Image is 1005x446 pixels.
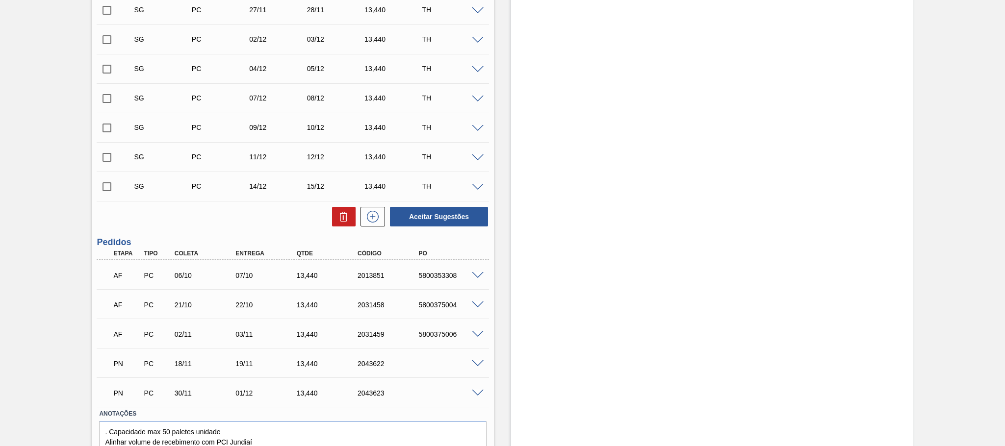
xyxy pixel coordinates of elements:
h3: Pedidos [97,237,489,248]
p: AF [113,330,140,338]
div: 05/12/2025 [305,65,369,73]
div: Qtde [294,250,363,257]
div: 02/11/2025 [172,330,241,338]
p: PN [113,360,140,368]
div: 5800375006 [416,330,485,338]
div: Aguardando Faturamento [111,323,143,345]
div: 13,440 [294,272,363,279]
div: 2013851 [355,272,424,279]
div: 19/11/2025 [233,360,302,368]
div: 13,440 [362,124,427,131]
button: Aceitar Sugestões [390,207,488,226]
div: Aguardando Faturamento [111,265,143,286]
div: Entrega [233,250,302,257]
div: TH [420,94,485,102]
div: Pedido de Compra [189,153,254,161]
div: Sugestão Criada [131,65,196,73]
div: 28/11/2025 [305,6,369,14]
div: Sugestão Criada [131,153,196,161]
div: 5800375004 [416,301,485,309]
div: TH [420,124,485,131]
div: TH [420,182,485,190]
div: 30/11/2025 [172,389,241,397]
div: 13,440 [294,330,363,338]
div: Sugestão Criada [131,182,196,190]
div: Excluir Sugestões [327,207,356,226]
div: Pedido em Negociação [111,353,143,374]
div: Aguardando Faturamento [111,294,143,316]
div: 21/10/2025 [172,301,241,309]
div: Pedido de Compra [142,330,174,338]
div: 07/10/2025 [233,272,302,279]
div: 13,440 [362,94,427,102]
div: 2043623 [355,389,424,397]
div: Pedido de Compra [142,389,174,397]
div: 13,440 [294,301,363,309]
div: Pedido em Negociação [111,382,143,404]
div: 11/12/2025 [247,153,311,161]
div: 04/12/2025 [247,65,311,73]
div: 13,440 [362,65,427,73]
div: Sugestão Criada [131,35,196,43]
div: 12/12/2025 [305,153,369,161]
div: Pedido de Compra [189,182,254,190]
div: 03/11/2025 [233,330,302,338]
div: 03/12/2025 [305,35,369,43]
label: Anotações [99,407,487,421]
div: 5800353308 [416,272,485,279]
div: 13,440 [294,360,363,368]
div: Nova sugestão [356,207,385,226]
div: Tipo [142,250,174,257]
div: 13,440 [362,35,427,43]
div: 10/12/2025 [305,124,369,131]
div: 2031459 [355,330,424,338]
p: AF [113,272,140,279]
div: 07/12/2025 [247,94,311,102]
div: 2043622 [355,360,424,368]
div: 01/12/2025 [233,389,302,397]
div: 13,440 [362,153,427,161]
div: Etapa [111,250,143,257]
div: Sugestão Criada [131,94,196,102]
div: Aceitar Sugestões [385,206,489,227]
div: 2031458 [355,301,424,309]
div: Sugestão Criada [131,124,196,131]
div: 15/12/2025 [305,182,369,190]
div: Pedido de Compra [142,360,174,368]
div: 08/12/2025 [305,94,369,102]
div: 02/12/2025 [247,35,311,43]
div: Pedido de Compra [189,124,254,131]
div: Pedido de Compra [189,65,254,73]
div: TH [420,6,485,14]
div: 18/11/2025 [172,360,241,368]
div: Pedido de Compra [142,301,174,309]
div: Pedido de Compra [142,272,174,279]
div: 13,440 [362,6,427,14]
div: 22/10/2025 [233,301,302,309]
div: 13,440 [362,182,427,190]
div: 13,440 [294,389,363,397]
div: 27/11/2025 [247,6,311,14]
div: PO [416,250,485,257]
div: Pedido de Compra [189,94,254,102]
div: TH [420,35,485,43]
div: Coleta [172,250,241,257]
p: PN [113,389,140,397]
div: TH [420,65,485,73]
div: 14/12/2025 [247,182,311,190]
div: 06/10/2025 [172,272,241,279]
div: TH [420,153,485,161]
p: AF [113,301,140,309]
div: Pedido de Compra [189,6,254,14]
div: Pedido de Compra [189,35,254,43]
div: Código [355,250,424,257]
div: Sugestão Criada [131,6,196,14]
div: 09/12/2025 [247,124,311,131]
